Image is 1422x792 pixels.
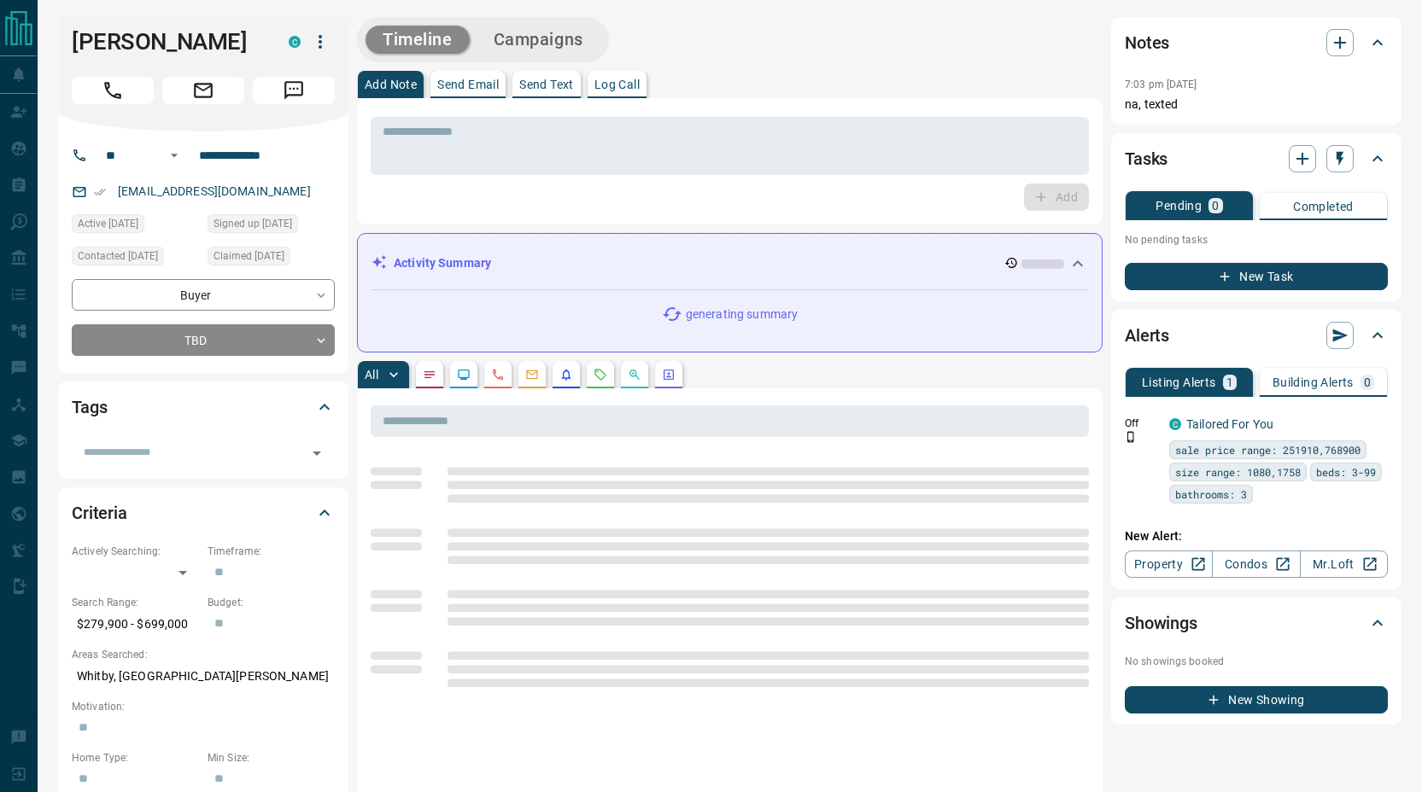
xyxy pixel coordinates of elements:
a: Condos [1212,550,1300,578]
span: bathrooms: 3 [1175,486,1247,503]
button: Open [305,441,329,465]
svg: Agent Actions [662,368,676,381]
div: Showings [1125,603,1388,643]
div: TBD [72,324,335,356]
p: 7:03 pm [DATE] [1125,79,1197,90]
div: Activity Summary [372,247,1088,279]
h2: Alerts [1125,322,1169,349]
h2: Tags [72,393,107,421]
p: $279,900 - $699,000 [72,610,199,638]
p: Budget: [208,595,335,610]
div: condos.ca [289,36,301,48]
p: Listing Alerts [1142,376,1216,388]
p: Home Type: [72,750,199,766]
svg: Push Notification Only [1125,431,1137,443]
span: Claimed [DATE] [214,247,284,265]
svg: Notes [423,368,436,381]
p: Send Text [519,79,574,90]
p: Min Size: [208,750,335,766]
p: Off [1125,416,1159,431]
p: No showings booked [1125,654,1388,669]
svg: Lead Browsing Activity [457,368,471,381]
p: Search Range: [72,595,199,610]
p: Pending [1156,200,1202,212]
div: Mon Jun 02 2025 [208,214,335,238]
div: Criteria [72,492,335,533]
p: Actively Searching: [72,544,199,559]
p: Timeframe: [208,544,335,559]
div: Tue Jun 03 2025 [72,214,199,238]
div: Mon Jun 02 2025 [208,247,335,271]
svg: Calls [491,368,505,381]
div: Tags [72,387,335,428]
a: Property [1125,550,1213,578]
p: No pending tasks [1125,227,1388,253]
span: Contacted [DATE] [78,247,158,265]
svg: Emails [525,368,539,381]
a: Mr.Loft [1300,550,1388,578]
p: Motivation: [72,699,335,714]
button: New Task [1125,263,1388,290]
p: New Alert: [1125,527,1388,545]
span: beds: 3-99 [1316,463,1376,480]
a: [EMAIL_ADDRESS][DOMAIN_NAME] [118,184,311,198]
p: Building Alerts [1273,376,1354,388]
h2: Tasks [1125,145,1167,172]
button: New Showing [1125,686,1388,713]
p: Add Note [365,79,417,90]
span: Email [162,77,244,104]
button: Timeline [366,26,470,54]
p: na, texted [1125,96,1388,114]
span: Active [DATE] [78,215,138,232]
svg: Requests [594,368,607,381]
div: Mon Jun 02 2025 [72,247,199,271]
h1: [PERSON_NAME] [72,28,263,55]
div: Buyer [72,279,335,311]
p: Whitby, [GEOGRAPHIC_DATA][PERSON_NAME] [72,662,335,690]
p: All [365,369,378,381]
h2: Notes [1125,29,1169,56]
p: Send Email [437,79,499,90]
p: Activity Summary [394,254,491,272]
a: Tailored For You [1186,417,1273,431]
p: generating summary [686,306,798,323]
span: size range: 1080,1758 [1175,463,1301,480]
h2: Showings [1125,609,1197,637]
h2: Criteria [72,499,127,527]
p: 0 [1212,200,1219,212]
svg: Opportunities [628,368,641,381]
div: Tasks [1125,138,1388,179]
p: 0 [1364,376,1371,388]
svg: Email Verified [94,186,106,198]
p: Areas Searched: [72,647,335,662]
span: Message [253,77,335,104]
span: Signed up [DATE] [214,215,292,232]
div: Notes [1125,22,1388,63]
p: Log Call [594,79,640,90]
div: Alerts [1125,315,1388,356]
p: Completed [1293,201,1354,213]
svg: Listing Alerts [559,368,573,381]
button: Open [164,145,184,166]
p: 1 [1226,376,1233,388]
button: Campaigns [477,26,600,54]
span: Call [72,77,154,104]
span: sale price range: 251910,768900 [1175,441,1361,458]
div: condos.ca [1169,418,1181,430]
